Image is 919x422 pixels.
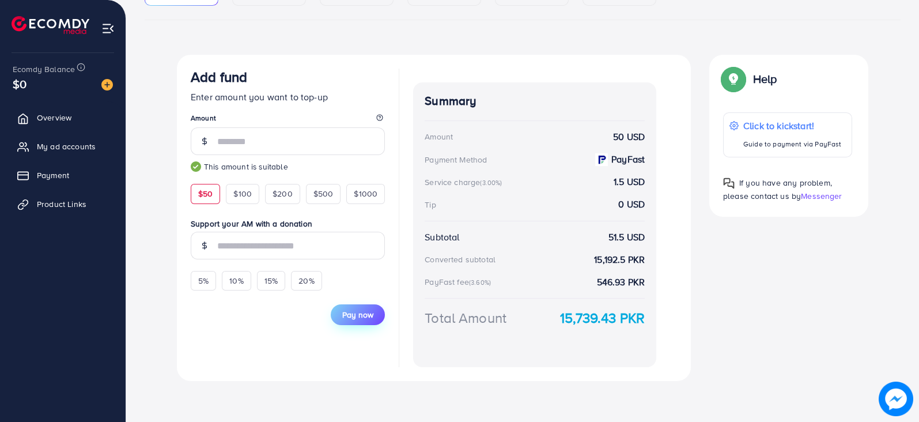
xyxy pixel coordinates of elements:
legend: Amount [191,113,385,127]
strong: PayFast [611,153,645,166]
p: Guide to payment via PayFast [743,137,841,151]
p: Click to kickstart! [743,119,841,133]
div: Service charge [425,176,505,188]
img: Popup guide [723,69,744,89]
span: $1000 [354,188,377,199]
strong: 1.5 USD [614,175,645,189]
span: $0 [13,76,27,92]
small: (3.60%) [469,278,491,287]
span: Payment [37,169,69,181]
label: Support your AM with a donation [191,218,385,229]
img: image [882,385,910,413]
strong: 15,739.43 PKR [560,308,645,328]
span: My ad accounts [37,141,96,152]
span: 5% [198,275,209,287]
img: Popup guide [723,178,735,189]
strong: 0 USD [618,198,645,211]
span: Overview [37,112,71,123]
div: Total Amount [425,308,506,328]
strong: 51.5 USD [608,231,645,244]
img: guide [191,161,201,172]
span: Product Links [37,198,86,210]
a: Product Links [9,193,117,216]
strong: 546.93 PKR [597,276,645,289]
div: PayFast fee [425,276,494,288]
span: $500 [313,188,334,199]
img: menu [101,22,115,35]
div: Payment Method [425,154,487,165]
strong: 15,192.5 PKR [594,253,645,266]
img: image [101,79,113,91]
img: payment [595,153,608,166]
a: Overview [9,106,117,129]
div: Tip [425,199,436,210]
span: $50 [198,188,213,199]
span: 20% [298,275,314,287]
h4: Summary [425,94,645,108]
p: Enter amount you want to top-up [191,90,385,104]
p: Help [753,72,777,86]
h3: Add fund [191,69,247,85]
div: Converted subtotal [425,254,496,265]
div: Amount [425,131,453,142]
span: Messenger [801,190,842,202]
small: (3.00%) [480,178,502,187]
button: Pay now [331,304,385,325]
span: Ecomdy Balance [13,63,75,75]
a: Payment [9,164,117,187]
span: If you have any problem, please contact us by [723,177,832,202]
strong: 50 USD [613,130,645,144]
span: Pay now [342,309,373,321]
div: Subtotal [425,231,459,244]
small: This amount is suitable [191,161,385,172]
a: My ad accounts [9,135,117,158]
span: 15% [264,275,278,287]
img: logo [12,16,89,34]
span: $100 [233,188,252,199]
span: 10% [229,275,243,287]
span: $200 [273,188,293,199]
